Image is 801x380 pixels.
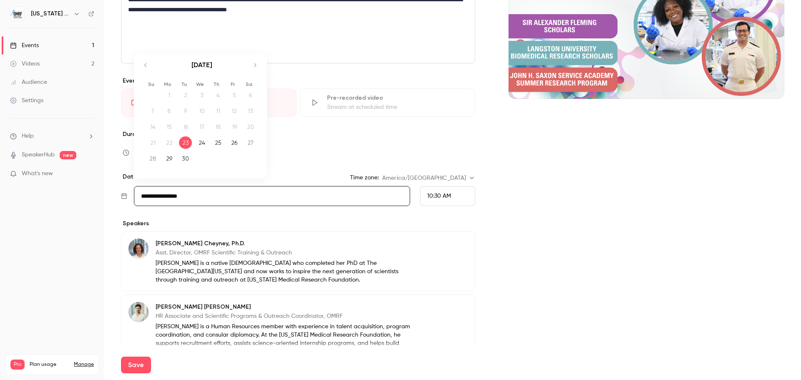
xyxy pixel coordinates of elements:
div: 4 [212,89,224,101]
small: Sa [246,81,252,87]
div: 11 [212,105,224,117]
li: help-dropdown-opener [10,132,94,141]
input: Tue, Feb 17, 2026 [134,186,410,206]
td: Wednesday, September 24, 2025 [194,135,210,151]
span: Pro [10,360,25,370]
div: Ashley Cheyney, Ph.D.[PERSON_NAME] Cheyney, Ph.D.Asst. Director, OMRF Scientific Training & Outre... [121,231,475,291]
p: HR Associate and Scientific Programs & Outreach Coordinator, OMRF [156,312,421,320]
div: 8 [163,105,176,117]
div: 9 [179,105,192,117]
div: 28 [146,152,159,165]
td: Monday, September 29, 2025 [161,151,177,166]
div: Audience [10,78,47,86]
span: Help [22,132,34,141]
div: From [420,186,475,206]
td: Friday, September 26, 2025 [226,135,242,151]
span: What's new [22,169,53,178]
td: Not available. Friday, September 19, 2025 [226,119,242,135]
div: Events [10,41,39,50]
small: Su [148,81,154,87]
div: Settings [10,96,43,105]
p: Date and time [121,173,164,181]
p: Event type [121,77,475,85]
div: 3 [195,89,208,101]
div: Calendar [134,53,267,175]
img: Oklahoma Medical Research Foundation [10,7,24,20]
h6: [US_STATE] Medical Research Foundation [31,10,70,18]
div: 15 [163,121,176,133]
div: LiveGo live at scheduled time [121,88,297,117]
div: 27 [244,136,257,149]
td: Sunday, September 28, 2025 [145,151,161,166]
strong: [DATE] [191,61,212,69]
small: Mo [164,81,171,87]
div: 14 [146,121,159,133]
p: Speakers [121,219,475,228]
td: Not available. Thursday, September 18, 2025 [210,119,226,135]
div: 5 [228,89,241,101]
a: Manage [74,361,94,368]
div: 18 [212,121,224,133]
td: Not available. Wednesday, September 10, 2025 [194,103,210,119]
td: Not available. Tuesday, September 9, 2025 [177,103,194,119]
td: Not available. Saturday, September 20, 2025 [242,119,259,135]
button: Save [121,357,151,373]
div: 6 [244,89,257,101]
iframe: Noticeable Trigger [84,170,94,178]
td: Not available. Monday, September 22, 2025 [161,135,177,151]
td: Not available. Monday, September 8, 2025 [161,103,177,119]
div: 21 [146,136,159,149]
label: Time zone: [350,174,379,182]
td: Saturday, September 27, 2025 [242,135,259,151]
p: Asst. Director, OMRF Scientific Training & Outreach [156,249,421,257]
img: Ashley Cheyney, Ph.D. [128,239,149,259]
div: Pre-recorded video [327,94,465,102]
p: [PERSON_NAME] is a native [DEMOGRAPHIC_DATA] who completed her PhD at The [GEOGRAPHIC_DATA][US_ST... [156,259,421,284]
td: Selected. Tuesday, September 23, 2025 [177,135,194,151]
td: Not available. Tuesday, September 16, 2025 [177,119,194,135]
span: new [60,151,76,159]
div: Stream at scheduled time [327,103,465,111]
div: 7 [146,105,159,117]
td: Not available. Saturday, September 6, 2025 [242,87,259,103]
td: Not available. Sunday, September 14, 2025 [145,119,161,135]
span: Plan usage [30,361,69,368]
div: 17 [195,121,208,133]
div: 12 [228,105,241,117]
div: 20 [244,121,257,133]
td: Not available. Saturday, September 13, 2025 [242,103,259,119]
div: 26 [228,136,241,149]
td: Not available. Sunday, September 7, 2025 [145,103,161,119]
div: 19 [228,121,241,133]
div: 10 [195,105,208,117]
small: Th [213,81,219,87]
div: 2 [179,89,192,101]
td: Not available. Sunday, September 21, 2025 [145,135,161,151]
td: Not available. Monday, September 15, 2025 [161,119,177,135]
div: 25 [212,136,224,149]
div: 16 [179,121,192,133]
img: J. Joel Solís [128,302,149,322]
div: 1 [163,89,176,101]
label: Duration [121,130,475,138]
small: We [196,81,204,87]
td: Not available. Thursday, September 4, 2025 [210,87,226,103]
small: Tu [181,81,187,87]
td: Not available. Monday, September 1, 2025 [161,87,177,103]
p: [PERSON_NAME] Cheyney, Ph.D. [156,239,421,248]
div: Videos [10,60,40,68]
td: Not available. Friday, September 12, 2025 [226,103,242,119]
div: 13 [244,105,257,117]
a: SpeakerHub [22,151,55,159]
div: 30 [179,152,192,165]
td: Not available. Wednesday, September 3, 2025 [194,87,210,103]
td: Tuesday, September 30, 2025 [177,151,194,166]
p: [PERSON_NAME] [PERSON_NAME] [156,303,421,311]
span: 10:30 AM [427,193,451,199]
td: Not available. Thursday, September 11, 2025 [210,103,226,119]
td: Thursday, September 25, 2025 [210,135,226,151]
div: 29 [163,152,176,165]
div: 23 [179,136,192,149]
small: Fr [231,81,235,87]
div: Pre-recorded videoStream at scheduled time [300,88,476,117]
